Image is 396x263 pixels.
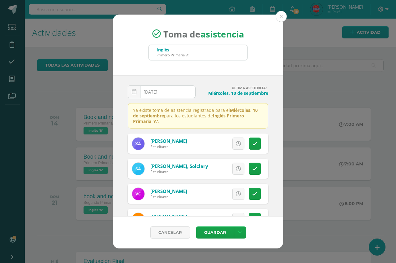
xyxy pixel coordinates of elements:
div: Primero Primaria 'A' [157,53,189,57]
a: Cancelar [150,226,190,239]
button: Guardar [196,226,234,239]
p: Ya existe toma de asistencia registrada para el para los estudiantes de . [128,103,268,129]
a: [PERSON_NAME] [150,188,187,194]
strong: Inglés Primero Primaria 'A' [133,113,244,124]
input: Fecha de Inasistencia [128,86,195,98]
div: Estudiante [150,144,187,149]
strong: asistencia [200,28,244,40]
a: [PERSON_NAME], Solclary [150,163,208,169]
h4: ULTIMA ASISTENCIA: [200,85,268,90]
img: 4e03481a9bc5d23269554c350f93dc02.png [132,138,144,150]
span: Toma de [163,28,244,40]
button: Close (Esc) [276,11,287,22]
h4: Miércoles, 10 de septiembre [200,90,268,96]
img: 61b804cb5b33af1234d0cf2bd1c23871.png [132,163,144,175]
a: [PERSON_NAME] [150,138,187,144]
img: 00b6171c024bb4015540310eaf555172.png [132,188,144,200]
input: Busca un grado o sección aquí... [149,45,247,60]
div: Estudiante [150,194,187,199]
img: abc028ed6eed49b97b1c5c234ec72a6c.png [132,213,144,225]
strong: Miércoles, 10 de septiembre [133,107,258,119]
a: [PERSON_NAME] [150,213,187,219]
div: Inglés [157,47,189,53]
div: Estudiante [150,169,208,174]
